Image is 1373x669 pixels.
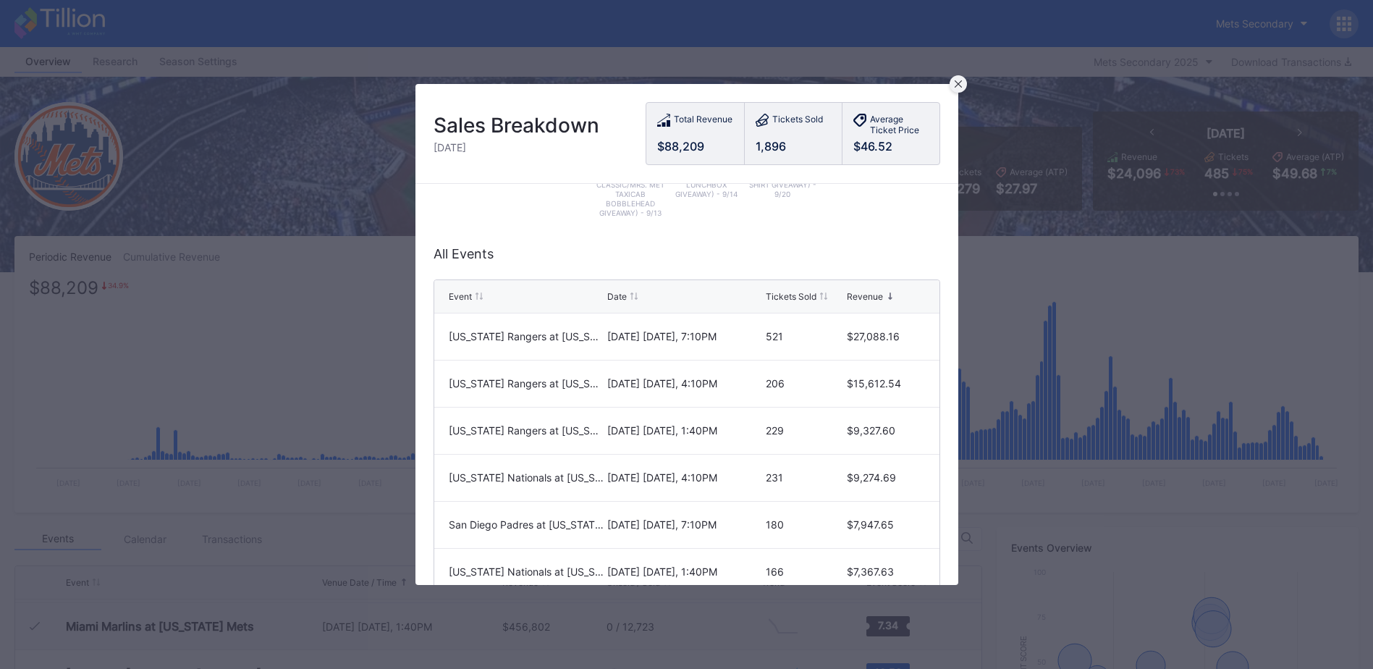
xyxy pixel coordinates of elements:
div: $15,612.54 [847,377,924,390]
div: Revenue [847,291,883,302]
div: Tickets Sold [772,114,823,129]
div: All Events [434,246,940,261]
div: 166 [766,565,843,578]
div: $46.52 [853,139,929,153]
div: $7,367.63 [847,565,924,578]
div: [US_STATE] Rangers at [US_STATE] Mets (Kids Color-In Lunchbox Giveaway) [449,424,604,437]
div: $7,947.65 [847,518,924,531]
div: [DATE] [DATE], 4:10PM [607,471,762,484]
div: San Diego Padres at [US_STATE] Mets [449,518,604,531]
div: Average Ticket Price [870,114,929,135]
div: 521 [766,330,843,342]
div: [US_STATE] Rangers at [US_STATE] Mets [449,330,604,342]
div: Event [449,291,472,302]
div: [DATE] [434,141,599,153]
div: [US_STATE] Nationals at [US_STATE][GEOGRAPHIC_DATA] (Long Sleeve T-Shirt Giveaway) [449,471,604,484]
div: Date [607,291,627,302]
div: Sales Breakdown [434,113,599,138]
div: $9,327.60 [847,424,924,437]
div: [DATE] [DATE], 7:10PM [607,330,762,342]
div: [US_STATE] Nationals at [US_STATE][GEOGRAPHIC_DATA] [449,565,604,578]
div: $88,209 [657,139,733,153]
div: 206 [766,377,843,390]
div: 180 [766,518,843,531]
div: 231 [766,471,843,484]
div: [DATE] [DATE], 7:10PM [607,518,762,531]
div: $27,088.16 [847,330,924,342]
div: [DATE] [DATE], 1:40PM [607,424,762,437]
div: Tickets Sold [766,291,816,302]
div: [US_STATE] Rangers at [US_STATE] Mets (Mets Alumni Classic/Mrs. Met Taxicab [GEOGRAPHIC_DATA] Giv... [449,377,604,390]
div: 1,896 [756,139,831,153]
div: Total Revenue [674,114,732,129]
div: $9,274.69 [847,471,924,484]
div: [DATE] [DATE], 4:10PM [607,377,762,390]
div: [DATE] [DATE], 1:40PM [607,565,762,578]
div: 229 [766,424,843,437]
